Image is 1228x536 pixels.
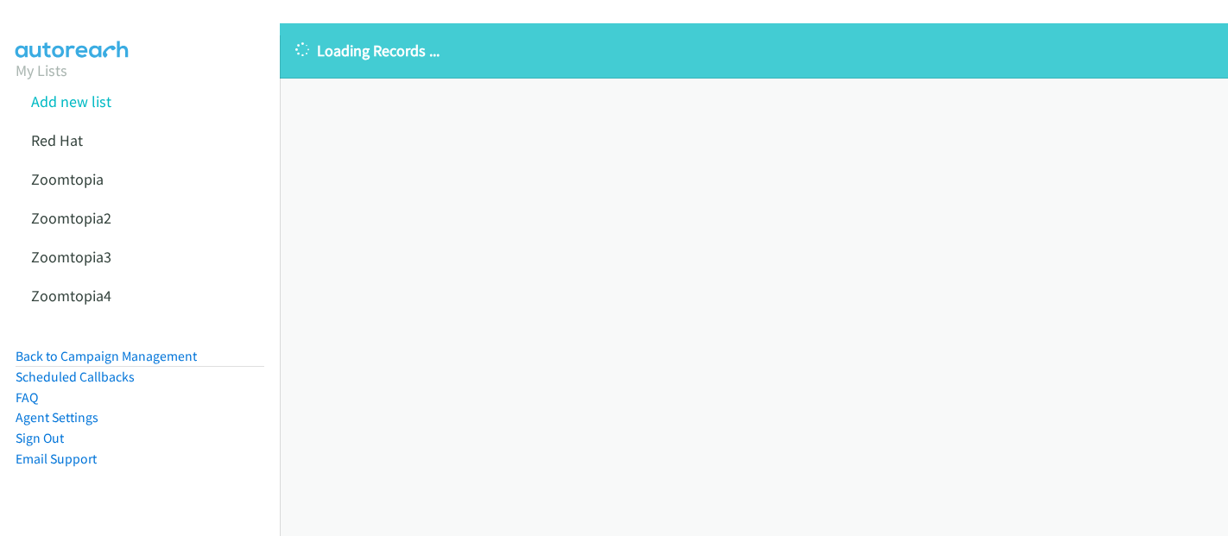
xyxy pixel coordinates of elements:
[31,286,111,306] a: Zoomtopia4
[16,451,97,467] a: Email Support
[16,409,98,426] a: Agent Settings
[16,348,197,364] a: Back to Campaign Management
[16,60,67,80] a: My Lists
[31,169,104,189] a: Zoomtopia
[31,91,111,111] a: Add new list
[31,208,111,228] a: Zoomtopia2
[31,247,111,267] a: Zoomtopia3
[16,389,38,406] a: FAQ
[16,369,135,385] a: Scheduled Callbacks
[31,130,83,150] a: Red Hat
[295,39,1212,62] p: Loading Records ...
[16,430,64,446] a: Sign Out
